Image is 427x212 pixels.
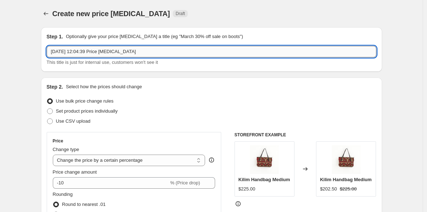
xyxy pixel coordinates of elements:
strike: $225.00 [340,185,357,193]
span: % (Price drop) [170,180,200,185]
span: Kilim Handbag Medium [320,177,372,182]
div: help [208,156,215,164]
div: $225.00 [238,185,255,193]
span: Use CSV upload [56,118,90,124]
span: Kilim Handbag Medium [238,177,290,182]
span: Rounding [53,192,73,197]
button: Price change jobs [41,9,51,19]
p: Optionally give your price [MEDICAL_DATA] a title (eg "March 30% off sale on boots") [66,33,243,40]
input: 30% off holiday sale [47,46,376,57]
h2: Step 2. [47,83,63,90]
span: This title is just for internal use, customers won't see it [47,60,158,65]
input: -15 [53,177,169,189]
span: Draft [176,11,185,17]
p: Select how the prices should change [66,83,142,90]
span: Set product prices individually [56,108,118,114]
h3: Price [53,138,63,144]
h6: STOREFRONT EXAMPLE [235,132,376,138]
span: Create new price [MEDICAL_DATA] [52,10,170,18]
span: Round to nearest .01 [62,202,106,207]
h2: Step 1. [47,33,63,40]
img: K83_2480_web_80x.jpg [250,145,279,174]
span: Change type [53,147,79,152]
div: $202.50 [320,185,337,193]
span: Price change amount [53,169,97,175]
span: Use bulk price change rules [56,98,113,104]
img: K83_2480_web_80x.jpg [332,145,361,174]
